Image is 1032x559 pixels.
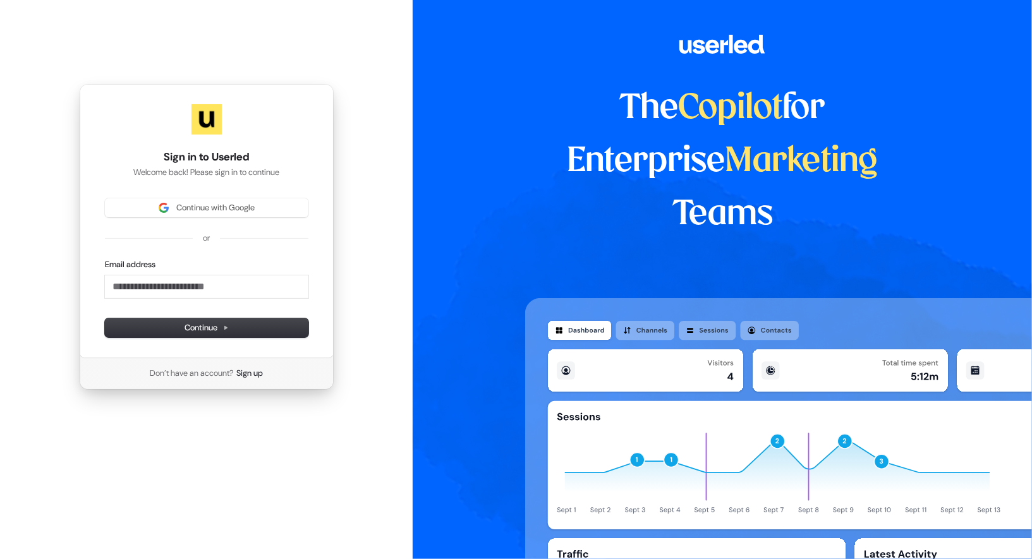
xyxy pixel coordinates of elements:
span: Don’t have an account? [150,368,234,379]
span: Marketing [725,145,878,178]
h1: Sign in to Userled [105,150,308,165]
img: Sign in with Google [159,203,169,213]
span: Continue with Google [176,202,255,213]
label: Email address [105,259,155,270]
span: Continue [185,322,229,334]
a: Sign up [236,368,263,379]
button: Continue [105,318,308,337]
p: Welcome back! Please sign in to continue [105,167,308,178]
img: Userled [191,104,222,135]
span: Copilot [679,92,783,125]
p: or [203,232,210,244]
button: Sign in with GoogleContinue with Google [105,198,308,217]
h1: The for Enterprise Teams [525,82,920,241]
